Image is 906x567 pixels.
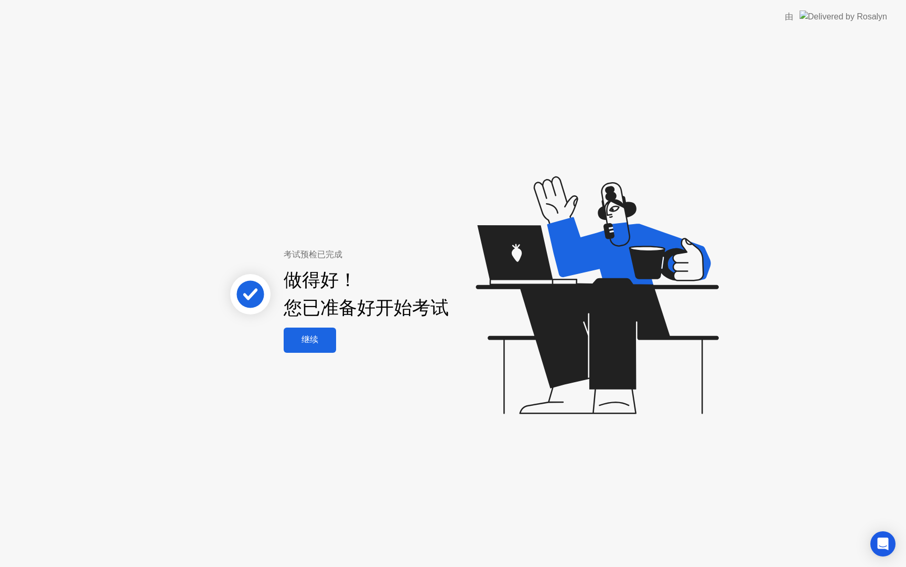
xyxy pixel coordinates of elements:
[870,531,896,556] div: Open Intercom Messenger
[284,248,500,261] div: 考试预检已完成
[287,334,333,345] div: 继续
[800,10,887,23] img: Delivered by Rosalyn
[284,266,449,322] div: 做得好！ 您已准备好开始考试
[284,328,336,353] button: 继续
[785,10,793,23] div: 由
